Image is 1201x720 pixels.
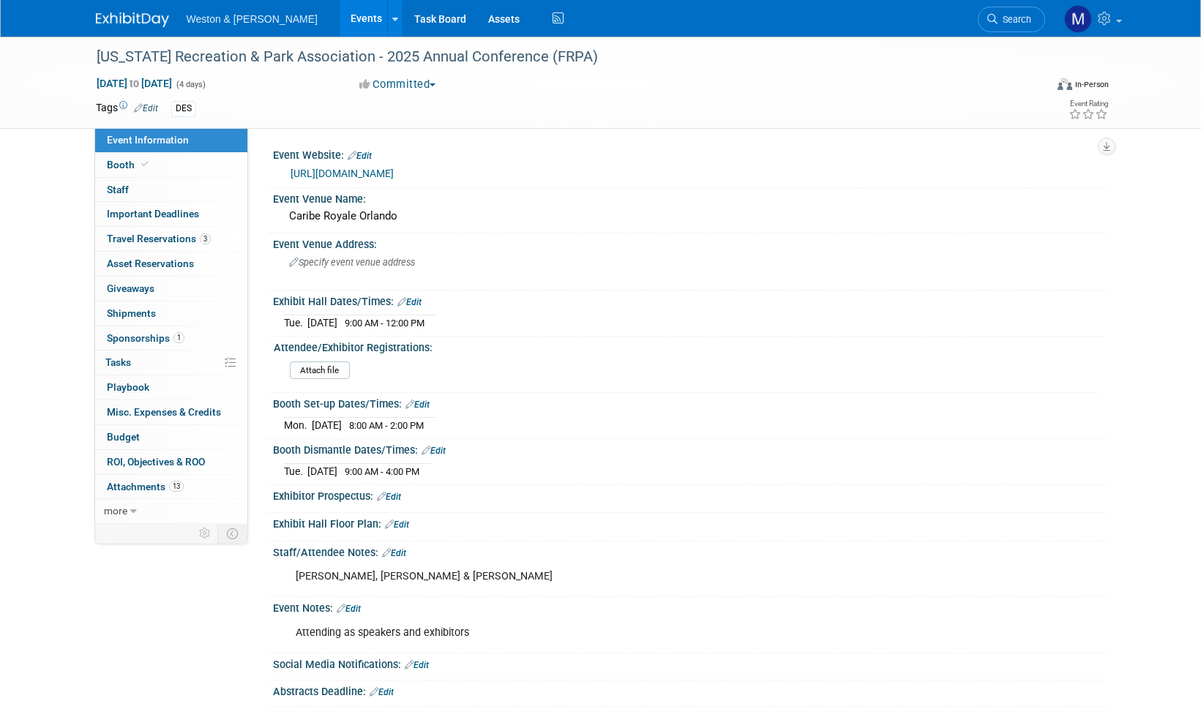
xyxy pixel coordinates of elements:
span: Playbook [107,381,149,393]
a: more [95,499,247,523]
span: 9:00 AM - 12:00 PM [345,318,424,329]
img: ExhibitDay [96,12,169,27]
span: to [127,78,141,89]
div: DES [171,101,196,116]
a: Attachments13 [95,475,247,499]
span: Giveaways [107,282,154,294]
td: [DATE] [307,315,337,331]
i: Booth reservation complete [141,160,149,168]
div: Event Venue Name: [273,188,1106,206]
a: Edit [382,548,406,558]
a: [URL][DOMAIN_NAME] [291,168,394,179]
td: Personalize Event Tab Strip [192,524,218,543]
td: [DATE] [307,464,337,479]
a: ROI, Objectives & ROO [95,450,247,474]
span: [DATE] [DATE] [96,77,173,90]
span: Staff [107,184,129,195]
td: Toggle Event Tabs [217,524,247,543]
span: 8:00 AM - 2:00 PM [349,420,424,431]
div: Social Media Notifications: [273,653,1106,672]
div: Event Rating [1069,100,1108,108]
div: Event Notes: [273,597,1106,616]
span: more [104,505,127,517]
div: Event Venue Address: [273,233,1106,252]
td: Mon. [284,418,312,433]
div: Staff/Attendee Notes: [273,541,1106,560]
a: Staff [95,178,247,202]
span: Important Deadlines [107,208,199,220]
div: Event Website: [273,144,1106,163]
td: Tags [96,100,158,117]
div: Booth Dismantle Dates/Times: [273,439,1106,458]
a: Edit [397,297,422,307]
div: [US_STATE] Recreation & Park Association - 2025 Annual Conference (FRPA) [91,44,1023,70]
a: Edit [377,492,401,502]
td: Tue. [284,464,307,479]
a: Search [978,7,1045,32]
div: Event Format [959,76,1110,98]
span: Specify event venue address [289,257,415,268]
span: Event Information [107,134,189,146]
span: Travel Reservations [107,233,211,244]
span: 3 [200,233,211,244]
a: Shipments [95,301,247,326]
div: In-Person [1074,79,1109,90]
div: Exhibit Hall Dates/Times: [273,290,1106,310]
div: [PERSON_NAME], [PERSON_NAME] & [PERSON_NAME] [285,562,945,591]
a: Edit [348,151,372,161]
span: Sponsorships [107,332,184,344]
a: Edit [405,400,430,410]
div: Exhibitor Prospectus: [273,485,1106,504]
span: 13 [169,481,184,492]
span: Budget [107,431,140,443]
td: [DATE] [312,418,342,433]
a: Edit [370,687,394,697]
span: Shipments [107,307,156,319]
div: Caribe Royale Orlando [284,205,1095,228]
span: Booth [107,159,151,170]
a: Booth [95,153,247,177]
div: Attending as speakers and exhibitors [285,618,945,648]
span: 1 [173,332,184,343]
a: Edit [405,660,429,670]
img: Format-Inperson.png [1058,78,1072,90]
span: ROI, Objectives & ROO [107,456,205,468]
a: Misc. Expenses & Credits [95,400,247,424]
span: Asset Reservations [107,258,194,269]
a: Edit [337,604,361,614]
a: Giveaways [95,277,247,301]
div: Booth Set-up Dates/Times: [273,393,1106,412]
div: Attendee/Exhibitor Registrations: [274,337,1099,355]
a: Asset Reservations [95,252,247,276]
td: Tue. [284,315,307,331]
div: Abstracts Deadline: [273,680,1106,700]
a: Playbook [95,375,247,400]
span: Weston & [PERSON_NAME] [187,13,318,25]
a: Tasks [95,350,247,375]
a: Event Information [95,128,247,152]
div: Exhibit Hall Floor Plan: [273,513,1106,532]
a: Edit [385,520,409,530]
a: Edit [134,103,158,113]
button: Committed [354,77,441,92]
a: Travel Reservations3 [95,227,247,251]
span: Misc. Expenses & Credits [107,406,221,418]
span: Search [998,14,1031,25]
span: Attachments [107,481,184,492]
span: (4 days) [175,80,206,89]
a: Edit [422,446,446,456]
a: Budget [95,425,247,449]
span: 9:00 AM - 4:00 PM [345,466,419,477]
a: Sponsorships1 [95,326,247,350]
span: Tasks [105,356,131,368]
a: Important Deadlines [95,202,247,226]
img: Mary Ann Trujillo [1064,5,1092,33]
